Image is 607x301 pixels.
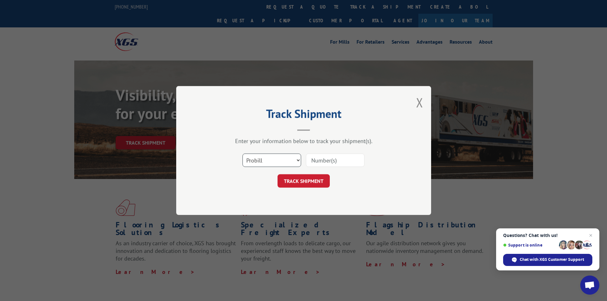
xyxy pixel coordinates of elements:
button: Close modal [416,94,423,111]
input: Number(s) [306,154,365,167]
span: Close chat [587,232,595,239]
div: Enter your information below to track your shipment(s). [208,137,399,145]
h2: Track Shipment [208,109,399,121]
div: Chat with XGS Customer Support [503,254,592,266]
span: Support is online [503,243,557,247]
span: Chat with XGS Customer Support [520,257,584,262]
button: TRACK SHIPMENT [278,174,330,188]
span: Questions? Chat with us! [503,233,592,238]
div: Open chat [580,276,599,295]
